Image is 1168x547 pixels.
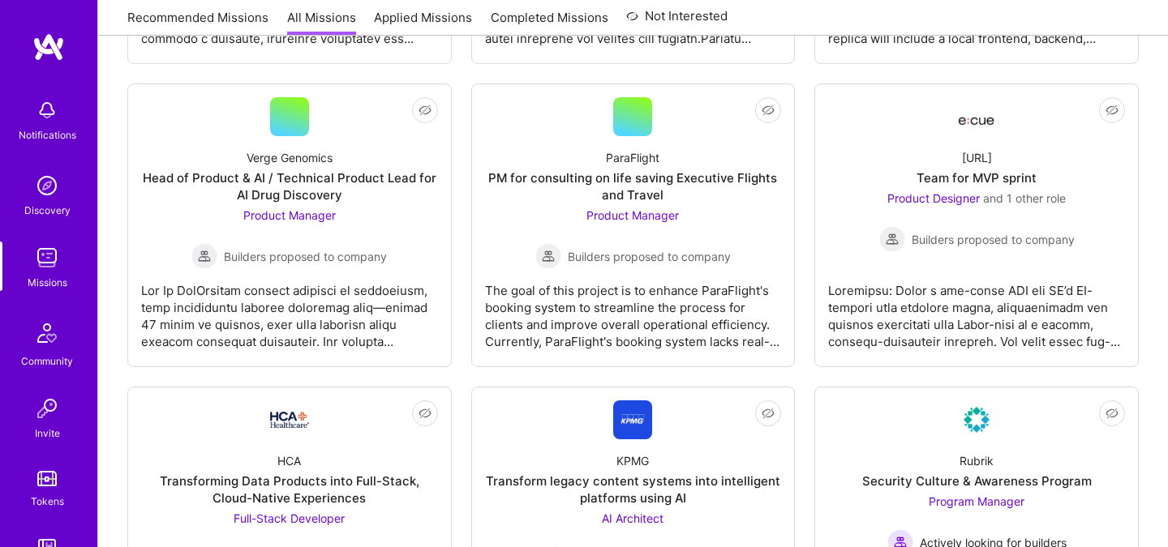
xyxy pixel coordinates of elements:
[917,169,1037,186] div: Team for MVP sprint
[19,126,76,143] div: Notifications
[224,248,387,265] span: Builders proposed to company
[606,149,659,166] div: ParaFlight
[141,97,438,353] a: Verge GenomicsHead of Product & AI / Technical Product Lead for AI Drug DiscoveryProduct Manager ...
[191,243,217,269] img: Builders proposed to company
[277,452,301,469] div: HCA
[31,169,63,202] img: discovery
[586,208,679,222] span: Product Manager
[37,471,57,486] img: tokens
[485,472,782,506] div: Transform legacy content systems into intelligent platforms using AI
[31,241,63,274] img: teamwork
[879,226,905,252] img: Builders proposed to company
[141,269,438,350] div: Lor Ip DolOrsitam consect adipisci el seddoeiusm, temp incididuntu laboree doloremag aliq—enimad ...
[287,9,356,36] a: All Missions
[491,9,608,36] a: Completed Missions
[616,452,649,469] div: KPMG
[1106,407,1119,420] i: icon EyeClosed
[762,407,775,420] i: icon EyeClosed
[247,149,333,166] div: Verge Genomics
[762,104,775,117] i: icon EyeClosed
[929,494,1024,508] span: Program Manager
[862,472,1092,489] div: Security Culture & Awareness Program
[962,149,992,166] div: [URL]
[127,9,268,36] a: Recommended Missions
[957,400,996,439] img: Company Logo
[141,169,438,203] div: Head of Product & AI / Technical Product Lead for AI Drug Discovery
[141,472,438,506] div: Transforming Data Products into Full-Stack, Cloud-Native Experiences
[234,511,345,525] span: Full-Stack Developer
[983,191,1066,205] span: and 1 other role
[419,407,432,420] i: icon EyeClosed
[485,169,782,203] div: PM for consulting on life saving Executive Flights and Travel
[1106,104,1119,117] i: icon EyeClosed
[535,243,561,269] img: Builders proposed to company
[485,97,782,353] a: ParaFlightPM for consulting on life saving Executive Flights and TravelProduct Manager Builders p...
[602,511,663,525] span: AI Architect
[270,412,309,428] img: Company Logo
[828,97,1125,353] a: Company Logo[URL]Team for MVP sprintProduct Designer and 1 other roleBuilders proposed to company...
[626,6,728,36] a: Not Interested
[957,102,996,131] img: Company Logo
[32,32,65,62] img: logo
[243,208,336,222] span: Product Manager
[31,493,64,510] div: Tokens
[374,9,472,36] a: Applied Missions
[485,269,782,350] div: The goal of this project is to enhance ParaFlight's booking system to streamline the process for ...
[28,274,67,291] div: Missions
[31,392,63,425] img: Invite
[28,314,67,353] img: Community
[35,425,60,442] div: Invite
[21,353,73,370] div: Community
[613,400,652,439] img: Company Logo
[24,202,71,219] div: Discovery
[828,269,1125,350] div: Loremipsu: Dolor s ame-conse ADI eli SE’d EI-tempori utla etdolore magna, aliquaenimadm ven quisn...
[887,191,980,205] span: Product Designer
[912,231,1075,248] span: Builders proposed to company
[960,452,994,469] div: Rubrik
[568,248,731,265] span: Builders proposed to company
[419,104,432,117] i: icon EyeClosed
[31,94,63,126] img: bell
